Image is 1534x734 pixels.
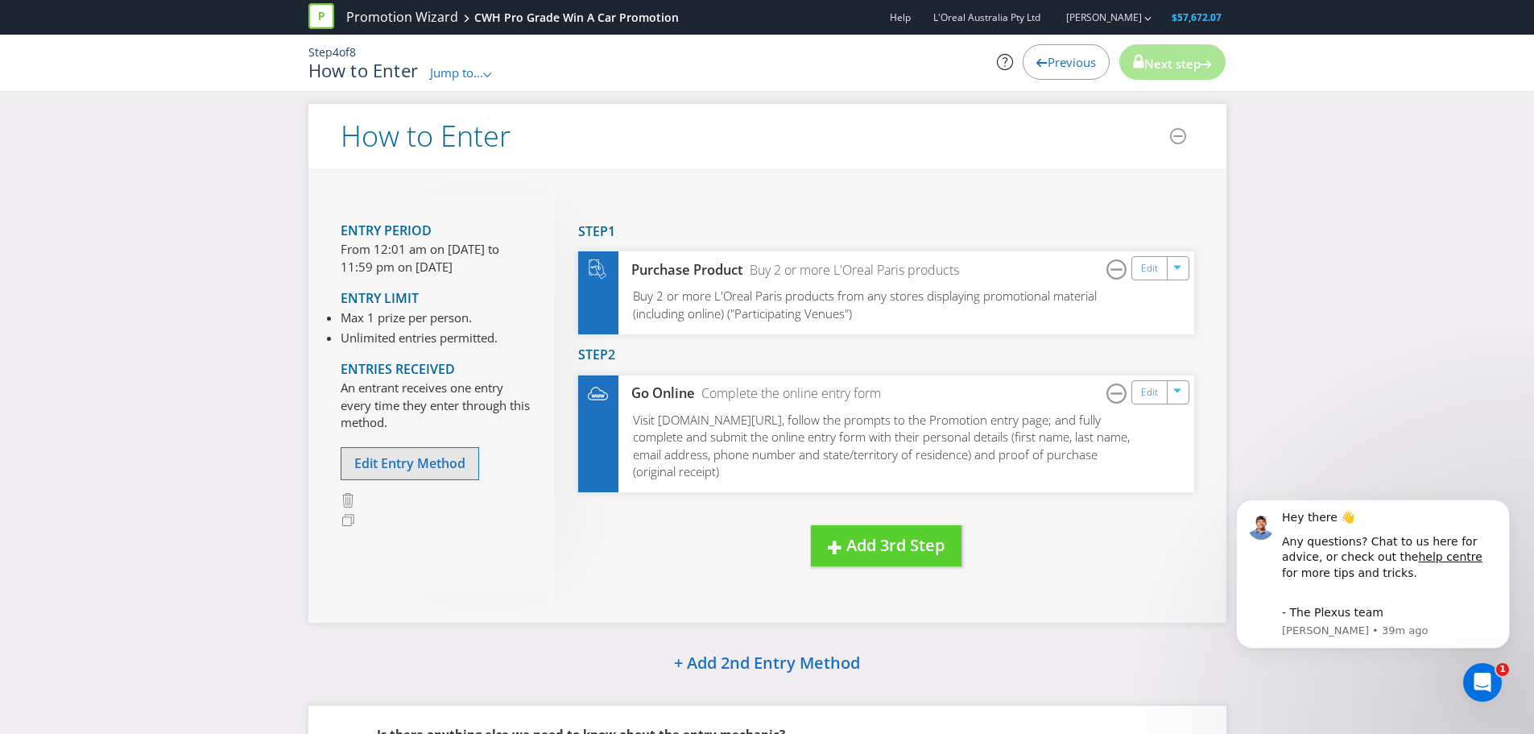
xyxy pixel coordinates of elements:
h2: How to Enter [341,120,511,152]
span: Add 3rd Step [846,534,945,556]
span: Entry Limit [341,289,419,307]
button: Add 3rd Step [811,525,961,566]
h3: Drag here to move step [578,529,613,600]
span: 1 [608,222,615,240]
span: Buy 2 or more L'Oreal Paris products from any stores displaying promotional material (including o... [633,288,1097,321]
h1: How to Enter [308,60,419,80]
span: L'Oreal Australia Pty Ltd [933,10,1040,24]
span: 4 [333,44,339,60]
span: Step [308,44,333,60]
li: Max 1 prize per person. [341,309,498,326]
span: + Add 2nd Entry Method [674,652,860,674]
a: Promotion Wizard [346,8,458,27]
div: Purchase Product [618,261,744,280]
span: Edit Entry Method [354,454,465,472]
span: $57,672.07 [1172,10,1222,24]
p: An entrant receives one entry every time they enter through this method. [341,379,530,431]
div: Complete the online entry form [695,384,881,403]
span: Step [578,346,608,363]
span: 2 [608,346,615,363]
iframe: Intercom notifications message [1212,475,1534,690]
span: Previous [1048,54,1096,70]
span: Step [578,222,608,240]
li: Unlimited entries permitted. [341,330,498,346]
span: of [339,44,349,60]
button: Edit Entry Method [341,447,479,480]
iframe: Intercom live chat [1463,663,1502,702]
span: Entry Period [341,222,432,239]
div: CWH Pro Grade Win A Car Promotion [474,10,679,26]
span: 8 [349,44,356,60]
p: From 12:01 am on [DATE] to 11:59 pm on [DATE] [341,241,530,276]
button: + Add 2nd Entry Method [633,647,901,682]
h4: Entries Received [341,363,530,377]
a: Help [890,10,911,24]
span: Jump to... [430,64,483,81]
a: Edit [1141,259,1158,278]
div: Go Online [618,384,696,403]
a: Edit [1141,384,1158,402]
div: Buy 2 or more L'Oreal Paris products [743,261,959,280]
span: Next step [1144,56,1201,72]
a: [PERSON_NAME] [1050,10,1142,24]
span: Visit [DOMAIN_NAME][URL], follow the prompts to the Promotion entry page; and fully complete and ... [633,412,1130,479]
span: 1 [1496,663,1509,676]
